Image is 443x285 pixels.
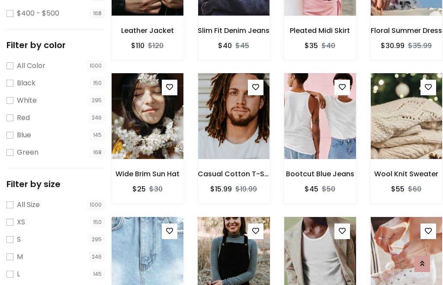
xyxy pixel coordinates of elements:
h5: Filter by color [6,40,104,50]
label: M [17,252,23,262]
label: Blue [17,130,31,140]
h6: $45 [305,185,318,193]
label: Green [17,147,39,158]
label: Red [17,113,30,123]
label: XS [17,217,25,227]
h6: Casual Cotton T-Shirt [198,170,270,178]
del: $50 [322,184,335,194]
label: Black [17,78,35,88]
span: 1000 [87,62,104,70]
h6: $55 [391,185,404,193]
h6: $30.99 [381,42,404,50]
span: 145 [90,131,104,139]
label: $400 - $500 [17,8,59,19]
label: L [17,269,20,279]
del: $30 [149,184,163,194]
del: $19.99 [235,184,257,194]
label: White [17,95,37,106]
span: 1000 [87,201,104,209]
h6: Floral Summer Dress [370,26,443,35]
h6: Bootcut Blue Jeans [284,170,356,178]
del: $120 [148,41,164,51]
h6: Pleated Midi Skirt [284,26,356,35]
h6: $40 [218,42,232,50]
del: $45 [235,41,249,51]
span: 150 [90,79,104,87]
del: $35.99 [408,41,432,51]
h6: $110 [131,42,144,50]
label: S [17,234,21,245]
span: 295 [89,235,104,244]
span: 168 [90,9,104,18]
h6: Wide Brim Sun Hat [111,170,184,178]
h5: Filter by size [6,179,104,189]
span: 246 [89,113,104,122]
h6: $35 [305,42,318,50]
span: 295 [89,96,104,105]
del: $60 [408,184,421,194]
h6: $25 [132,185,146,193]
h6: $15.99 [210,185,232,193]
span: 150 [90,218,104,227]
label: All Color [17,61,45,71]
span: 145 [90,270,104,279]
span: 246 [89,253,104,261]
h6: Slim Fit Denim Jeans [198,26,270,35]
label: All Size [17,200,40,210]
span: 168 [90,148,104,157]
h6: Leather Jacket [111,26,184,35]
h6: Wool Knit Sweater [370,170,443,178]
del: $40 [321,41,335,51]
